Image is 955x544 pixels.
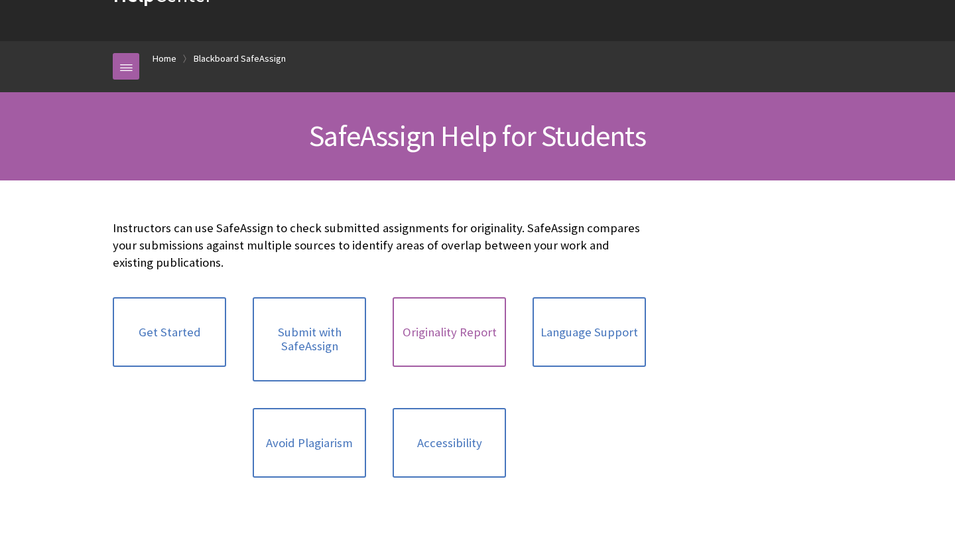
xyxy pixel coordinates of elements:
[253,408,366,478] a: Avoid Plagiarism
[533,297,646,368] a: Language Support
[393,408,506,478] a: Accessibility
[253,297,366,381] a: Submit with SafeAssign
[309,117,646,154] span: SafeAssign Help for Students
[113,297,226,368] a: Get Started
[113,220,646,272] p: Instructors can use SafeAssign to check submitted assignments for originality. SafeAssign compare...
[194,50,286,67] a: Blackboard SafeAssign
[393,297,506,368] a: Originality Report
[153,50,176,67] a: Home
